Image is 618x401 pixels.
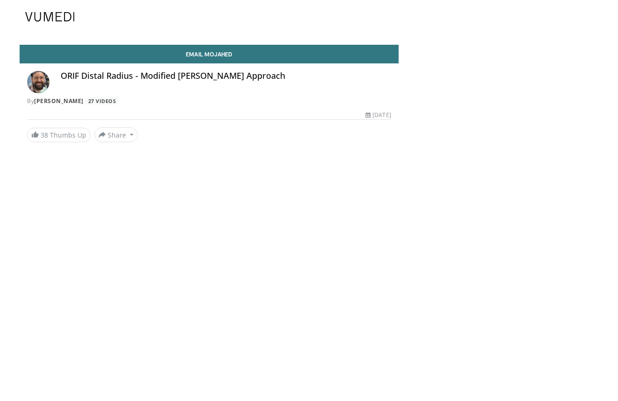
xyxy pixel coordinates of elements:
a: [PERSON_NAME] [34,97,84,105]
button: Share [94,127,138,142]
img: Avatar [27,71,49,93]
h4: ORIF Distal Radius - Modified [PERSON_NAME] Approach [61,71,391,81]
a: 38 Thumbs Up [27,128,91,142]
img: VuMedi Logo [25,12,75,21]
div: By [27,97,391,105]
div: [DATE] [365,111,391,119]
span: 38 [41,131,48,139]
a: 27 Videos [85,97,119,105]
a: Email Mojahed [20,45,399,63]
